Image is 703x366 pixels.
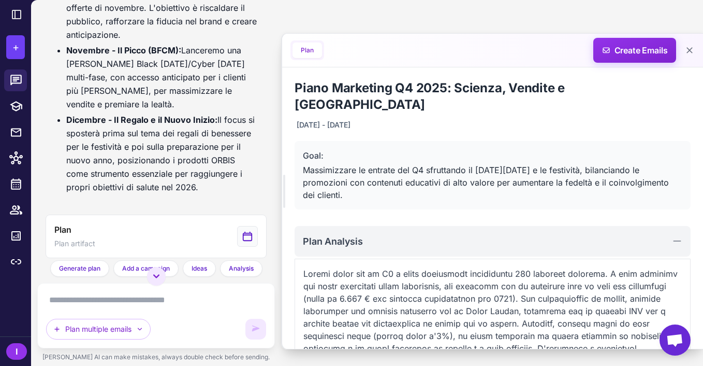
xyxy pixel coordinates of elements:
[303,234,363,248] h2: Plan Analysis
[46,215,267,258] button: View generated Plan
[303,164,682,201] div: Massimizzare le entrate del Q4 sfruttando il [DATE][DATE] e le festività, bilanciando le promozio...
[66,113,258,194] li: Il focus si sposterà prima sul tema dei regali di benessere per le festività e poi sulla preparaz...
[183,260,216,277] button: Ideas
[66,44,258,111] li: Lanceremo una [PERSON_NAME] Black [DATE]/Cyber [DATE] multi-fase, con accesso anticipato per i cl...
[59,264,100,273] span: Generate plan
[295,80,691,113] h1: Piano Marketing Q4 2025: Scienza, Vendite e [GEOGRAPHIC_DATA]
[593,38,676,63] button: Create Emails
[6,35,25,59] button: +
[66,45,181,55] strong: Novembre - Il Picco (BFCM):
[66,115,217,125] strong: Dicembre - Il Regalo e il Nuovo Inizio:
[292,43,322,58] button: Plan
[50,260,109,277] button: Generate plan
[37,348,275,366] div: [PERSON_NAME] AI can make mistakes, always double check before sending.
[46,319,151,340] button: Plan multiple emails
[220,260,262,277] button: Analysis
[590,38,680,63] span: Create Emails
[295,117,353,133] div: [DATE] - [DATE]
[54,223,71,236] span: Plan
[113,260,179,277] button: Add a campaign
[6,343,27,360] div: I
[12,39,19,55] span: +
[122,264,170,273] span: Add a campaign
[54,238,95,249] span: Plan artifact
[303,149,682,162] div: Goal:
[192,264,207,273] span: Ideas
[229,264,254,273] span: Analysis
[660,325,691,356] a: Aprire la chat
